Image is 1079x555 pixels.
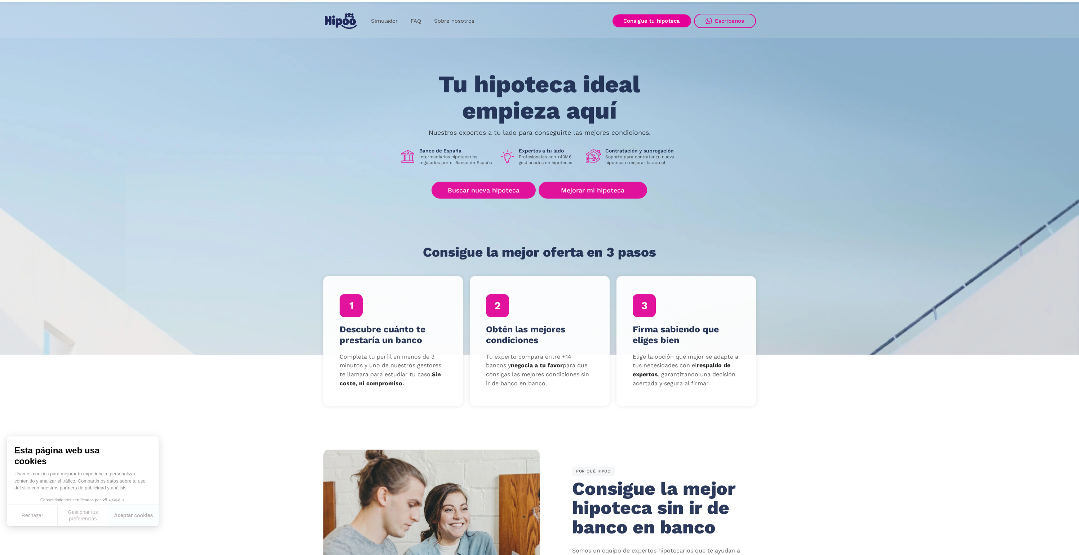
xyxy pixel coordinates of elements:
[428,14,481,28] a: Sobre nosotros
[404,14,428,28] a: FAQ
[605,154,680,166] p: Soporte para contratar tu nueva hipoteca o mejorar la actual
[632,324,740,346] h4: Firma sabiendo que eliges bien
[339,324,447,346] h4: Descubre cuánto te prestaría un banco
[323,10,359,32] a: home
[715,18,744,24] div: Escríbenos
[572,467,615,476] div: POR QUÉ HIPOO
[486,324,593,346] h4: Obtén las mejores condiciones
[694,14,756,28] a: Escríbenos
[539,182,647,199] a: Mejorar mi hipoteca
[632,352,740,388] p: Elige la opción que mejor se adapte a tus necesidades con el , garantizando una decisión acertada...
[429,130,651,136] p: Nuestros expertos a tu lado para conseguirte las mejores condiciones.
[572,479,738,537] h2: Consigue la mejor hipoteca sin ir de banco en banco
[419,154,494,166] p: Intermediarios hipotecarios regulados por el Banco de España
[419,148,494,154] h1: Banco de España
[613,14,691,27] a: Consigue tu hipoteca
[486,352,593,388] p: Tu experto compara entre +14 bancos y para que consigas las mejores condiciones sin ir de banco e...
[403,71,676,124] h1: Tu hipoteca ideal empieza aquí
[339,371,441,387] strong: Sin coste, ni compromiso.
[339,352,447,388] p: Completa tu perfil en menos de 3 minutos y uno de nuestros gestores te llamará para estudiar tu c...
[511,362,563,369] strong: negocia a tu favor
[632,362,730,378] strong: respaldo de expertos
[519,154,580,166] p: Profesionales con +40M€ gestionados en hipotecas
[423,245,656,259] h1: Consigue la mejor oferta en 3 pasos
[605,148,680,154] h1: Contratación y subrogación
[519,148,580,154] h1: Expertos a tu lado
[432,182,536,199] a: Buscar nueva hipoteca
[364,14,404,28] a: Simulador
